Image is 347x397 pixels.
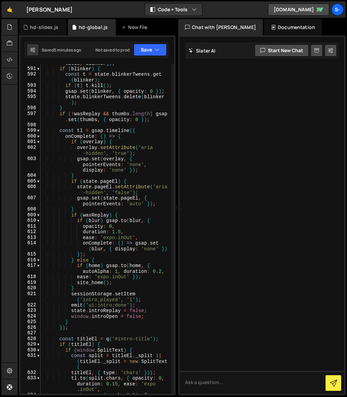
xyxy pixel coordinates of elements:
div: 621 [20,291,41,302]
div: Not saved to prod [95,47,130,53]
div: 633 [20,375,41,392]
div: 617 [20,263,41,274]
div: 618 [20,274,41,280]
a: s- [331,3,344,16]
div: 623 [20,308,41,313]
div: 596 [20,105,41,111]
div: 604 [20,173,41,178]
div: 630 [20,347,41,353]
div: Chat with [PERSON_NAME] [178,19,263,35]
div: hd-global.js [79,24,108,31]
div: 602 [20,145,41,156]
div: 5 minutes ago [54,47,81,53]
div: 615 [20,251,41,257]
div: 625 [20,319,41,325]
div: 616 [20,257,41,263]
div: 605 [20,178,41,184]
div: 603 [20,156,41,173]
div: 594 [20,88,41,94]
div: 612 [20,229,41,235]
div: 607 [20,195,41,206]
div: 614 [20,240,41,251]
div: New File [121,24,150,31]
div: 606 [20,184,41,195]
a: 🤙 [1,1,18,18]
div: 613 [20,235,41,240]
div: 600 [20,133,41,139]
div: 601 [20,139,41,145]
div: 628 [20,336,41,342]
div: 592 [20,71,41,83]
div: 611 [20,223,41,229]
div: 622 [20,302,41,308]
div: 597 [20,111,41,122]
div: 595 [20,94,41,105]
div: 631 [20,353,41,370]
div: 619 [20,280,41,285]
a: [DOMAIN_NAME] [268,3,329,16]
div: 629 [20,341,41,347]
div: 626 [20,325,41,330]
div: [PERSON_NAME] [26,5,73,14]
div: 599 [20,128,41,133]
div: Saved [42,47,81,53]
div: 620 [20,285,41,291]
div: 627 [20,330,41,336]
div: 608 [20,206,41,212]
button: Code + Tools [145,3,202,16]
div: 593 [20,83,41,88]
div: 609 [20,212,41,218]
div: 632 [20,370,41,376]
div: Documentation [264,19,322,35]
div: 624 [20,313,41,319]
div: hd-slides.js [30,24,58,31]
div: 591 [20,66,41,72]
h2: Slater AI [188,47,216,54]
div: 610 [20,218,41,223]
div: 598 [20,122,41,128]
button: Start new chat [255,44,309,57]
button: Save [134,44,167,56]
